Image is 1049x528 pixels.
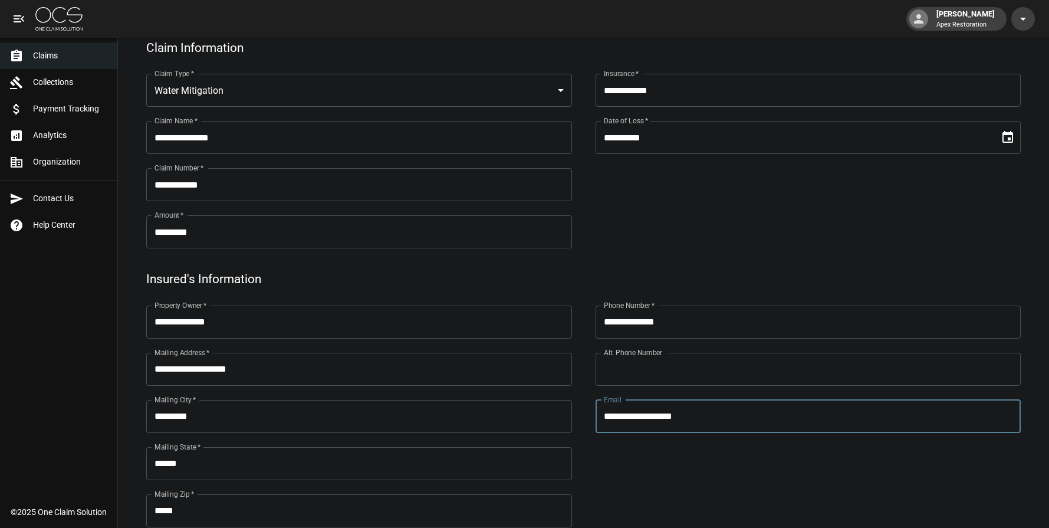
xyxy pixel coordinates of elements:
label: Claim Type [154,68,194,78]
label: Phone Number [604,300,655,310]
span: Contact Us [33,192,108,205]
label: Mailing Address [154,347,209,358]
span: Analytics [33,129,108,142]
img: ocs-logo-white-transparent.png [35,7,83,31]
label: Mailing City [154,395,196,405]
button: open drawer [7,7,31,31]
p: Apex Restoration [936,20,995,30]
label: Mailing State [154,442,200,452]
span: Claims [33,50,108,62]
label: Alt. Phone Number [604,347,662,358]
div: Water Mitigation [146,74,572,107]
label: Property Owner [154,300,207,310]
label: Date of Loss [604,116,648,126]
div: © 2025 One Claim Solution [11,506,107,518]
span: Collections [33,76,108,88]
label: Insurance [604,68,639,78]
label: Email [604,395,621,405]
label: Claim Number [154,163,203,173]
span: Help Center [33,219,108,231]
label: Claim Name [154,116,198,126]
label: Mailing Zip [154,489,195,499]
div: [PERSON_NAME] [932,8,999,29]
label: Amount [154,210,184,220]
span: Organization [33,156,108,168]
span: Payment Tracking [33,103,108,115]
button: Choose date, selected date is Jul 17, 2025 [996,126,1020,149]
